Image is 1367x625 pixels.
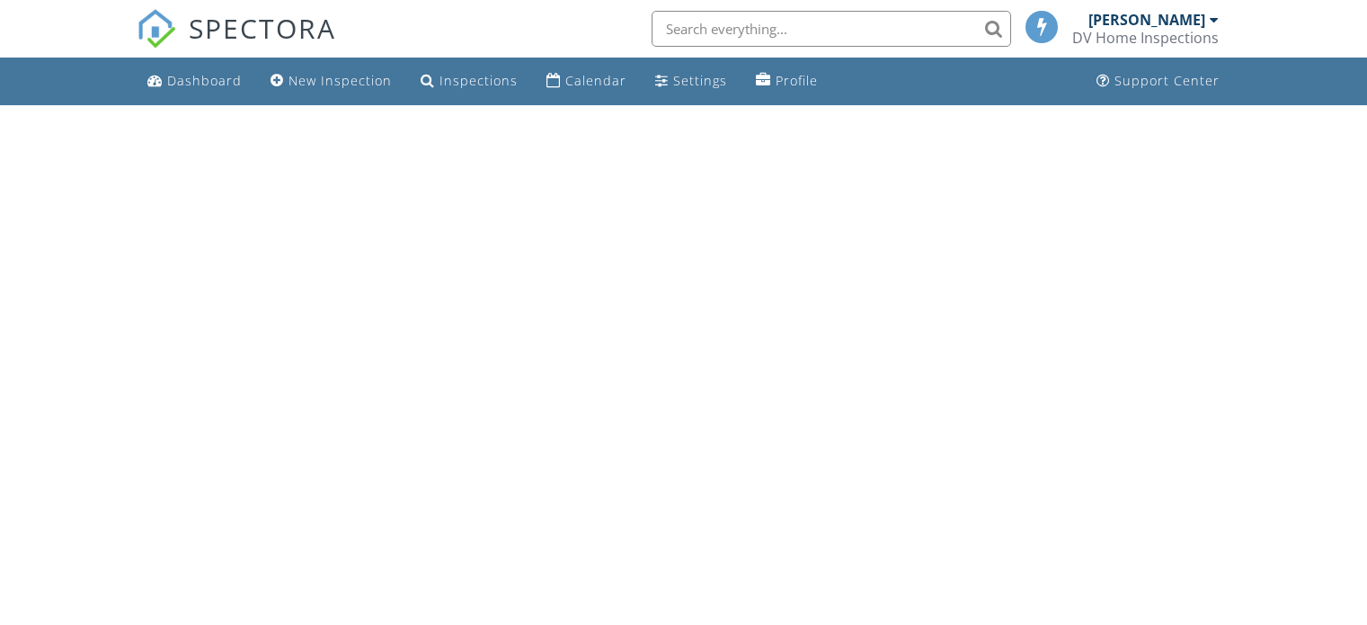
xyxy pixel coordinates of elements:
[652,11,1011,47] input: Search everything...
[749,65,825,98] a: Profile
[413,65,525,98] a: Inspections
[439,72,518,89] div: Inspections
[539,65,634,98] a: Calendar
[137,9,176,49] img: The Best Home Inspection Software - Spectora
[565,72,626,89] div: Calendar
[673,72,727,89] div: Settings
[1088,11,1205,29] div: [PERSON_NAME]
[776,72,818,89] div: Profile
[1114,72,1220,89] div: Support Center
[648,65,734,98] a: Settings
[189,9,336,47] span: SPECTORA
[167,72,242,89] div: Dashboard
[288,72,392,89] div: New Inspection
[263,65,399,98] a: New Inspection
[1072,29,1219,47] div: DV Home Inspections
[140,65,249,98] a: Dashboard
[1089,65,1227,98] a: Support Center
[137,24,336,62] a: SPECTORA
